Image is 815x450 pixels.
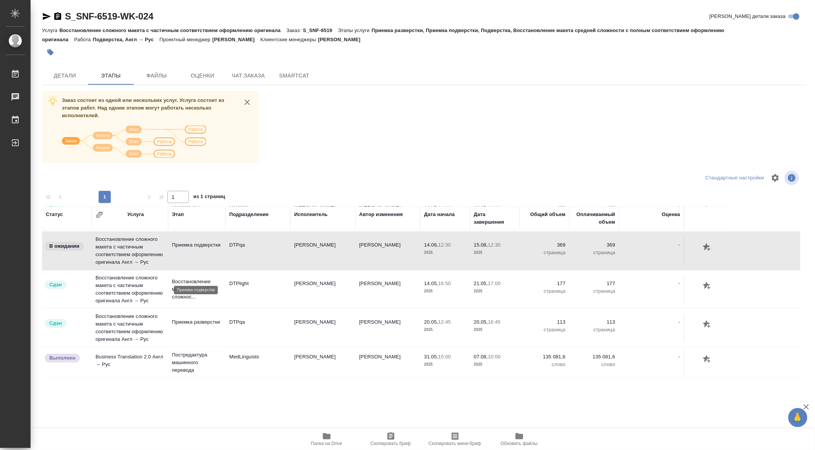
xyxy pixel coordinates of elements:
[438,354,451,360] p: 15:00
[287,27,303,33] p: Заказ:
[355,315,420,341] td: [PERSON_NAME]
[438,242,451,248] p: 12:30
[371,441,411,446] span: Скопировать бриф
[701,280,714,293] button: Добавить оценку
[523,287,565,295] p: страница
[474,249,516,256] p: 2025
[573,241,615,249] p: 369
[573,211,615,226] div: Оплачиваемый объем
[49,319,62,327] p: Сдан
[474,242,488,248] p: 15.08,
[53,12,62,21] button: Скопировать ссылку
[523,353,565,361] p: 135 081,6
[573,326,615,334] p: страница
[488,354,501,360] p: 10:00
[303,27,338,33] p: S_SNF-6519
[92,349,168,376] td: Business Translation 2.0 Англ → Рус
[424,354,438,360] p: 31.05,
[193,192,225,203] span: из 1 страниц
[488,281,501,286] p: 17:00
[172,318,222,326] p: Приемка разверстки
[488,242,501,248] p: 12:30
[474,281,488,286] p: 21.05,
[92,71,129,81] span: Этапы
[438,319,451,325] p: 12:45
[474,326,516,334] p: 2025
[92,309,168,347] td: Восстановление сложного макета с частичным соответствием оформлению оригинала Англ → Рус
[573,353,615,361] p: 135 081,6
[766,169,784,187] span: Настроить таблицу
[290,276,355,303] td: [PERSON_NAME]
[49,242,79,250] p: В ожидании
[276,71,313,81] span: SmartCat
[424,242,438,248] p: 14.08,
[424,211,455,218] div: Дата начала
[93,37,160,42] p: Подверстка, Англ → Рус
[784,171,800,185] span: Посмотреть информацию
[701,318,714,331] button: Добавить оценку
[573,361,615,368] p: слово
[359,429,423,450] button: Скопировать бриф
[65,11,153,21] a: S_SNF-6519-WK-024
[424,326,466,334] p: 2025
[523,241,565,249] p: 369
[47,71,83,81] span: Детали
[92,232,168,270] td: Восстановление сложного макета с частичным соответствием оформлению оригинала Англ → Рус
[530,211,565,218] div: Общий объем
[42,12,51,21] button: Скопировать ссылку для ЯМессенджера
[42,27,59,33] p: Услуга
[42,44,59,61] button: Добавить тэг
[474,319,488,325] p: 20.05,
[703,172,766,184] div: split button
[49,354,75,362] p: Выполнен
[523,361,565,368] p: слово
[172,241,222,249] p: Приемка подверстки
[295,429,359,450] button: Папка на Drive
[701,241,714,254] button: Добавить оценку
[318,37,366,42] p: [PERSON_NAME]
[172,351,222,374] p: Постредактура машинного перевода
[424,287,466,295] p: 2025
[338,27,372,33] p: Этапы услуги
[474,287,516,295] p: 2025
[172,278,222,301] p: Восстановление макета средней сложнос...
[311,441,342,446] span: Папка на Drive
[290,349,355,376] td: [PERSON_NAME]
[241,97,253,108] button: close
[127,211,144,218] div: Услуга
[355,276,420,303] td: [PERSON_NAME]
[74,37,93,42] p: Работа
[261,37,318,42] p: Клиентские менеджеры
[523,280,565,287] p: 177
[355,237,420,264] td: [PERSON_NAME]
[523,249,565,256] p: страница
[229,211,269,218] div: Подразделение
[788,408,807,427] button: 🙏
[355,349,420,376] td: [PERSON_NAME]
[679,242,680,248] a: -
[42,27,724,42] p: Приемка разверстки, Приемка подверстки, Подверстка, Восстановление макета средней сложности с пол...
[225,237,290,264] td: DTPqa
[573,280,615,287] p: 177
[662,211,680,218] div: Оценка
[523,326,565,334] p: страница
[474,361,516,368] p: 2025
[679,281,680,286] a: -
[96,211,103,219] button: Сгруппировать
[429,441,481,446] span: Скопировать мини-бриф
[225,315,290,341] td: DTPqa
[791,410,804,426] span: 🙏
[424,361,466,368] p: 2025
[225,349,290,376] td: MedLinguists
[92,270,168,308] td: Восстановление сложного макета с частичным соответствием оформлению оригинала Англ → Рус
[679,354,680,360] a: -
[212,37,261,42] p: [PERSON_NAME]
[474,211,516,226] div: Дата завершения
[49,281,62,289] p: Сдан
[710,13,786,20] span: [PERSON_NAME] детали заказа
[359,211,403,218] div: Автор изменения
[225,276,290,303] td: DTPlight
[424,319,438,325] p: 20.05,
[290,315,355,341] td: [PERSON_NAME]
[59,27,286,33] p: Восстановление сложного макета с частичным соответствием оформлению оригинала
